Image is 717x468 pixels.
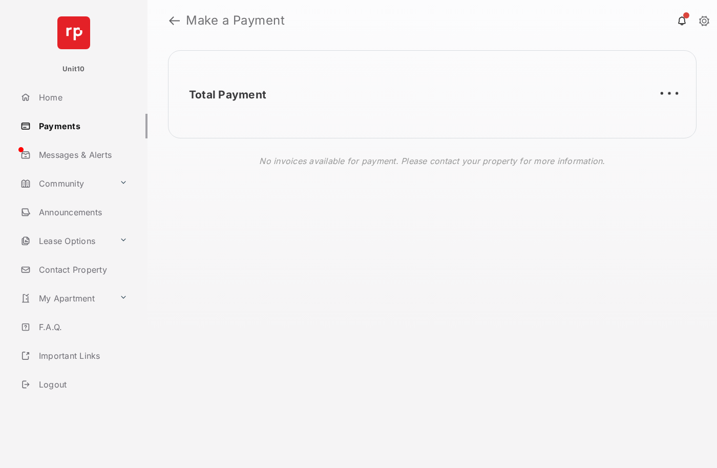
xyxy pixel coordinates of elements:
[16,257,147,282] a: Contact Property
[189,88,266,101] h2: Total Payment
[16,171,115,196] a: Community
[16,372,147,397] a: Logout
[16,114,147,138] a: Payments
[62,64,85,74] p: Unit10
[16,315,147,339] a: F.A.Q.
[259,155,605,167] p: No invoices available for payment. Please contact your property for more information.
[16,85,147,110] a: Home
[57,16,90,49] img: svg+xml;base64,PHN2ZyB4bWxucz0iaHR0cDovL3d3dy53My5vcmcvMjAwMC9zdmciIHdpZHRoPSI2NCIgaGVpZ2h0PSI2NC...
[186,14,285,27] strong: Make a Payment
[16,200,147,225] a: Announcements
[16,286,115,311] a: My Apartment
[16,343,132,368] a: Important Links
[16,229,115,253] a: Lease Options
[16,143,147,167] a: Messages & Alerts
